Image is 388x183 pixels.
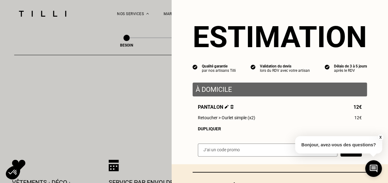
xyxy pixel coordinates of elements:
img: Éditer [225,105,229,109]
div: Dupliquer [198,126,362,131]
p: Bonjour, avez-vous des questions? [295,136,382,153]
div: Délais de 3 à 5 jours [334,64,367,68]
div: après le RDV [334,68,367,73]
section: Estimation [193,20,367,54]
span: Retoucher > Ourlet simple (x2) [198,115,255,120]
div: Qualité garantie [202,64,236,68]
span: 12€ [353,104,362,110]
img: Supprimer [230,105,234,109]
p: À domicile [196,86,364,93]
img: icon list info [193,64,198,70]
div: Validation du devis [260,64,310,68]
div: lors du RDV avec votre artisan [260,68,310,73]
div: par nos artisans Tilli [202,68,236,73]
img: icon list info [325,64,330,70]
span: 12€ [354,115,362,120]
img: icon list info [251,64,256,70]
input: J‘ai un code promo [198,144,337,157]
button: X [377,134,383,141]
span: Pantalon [198,104,234,110]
